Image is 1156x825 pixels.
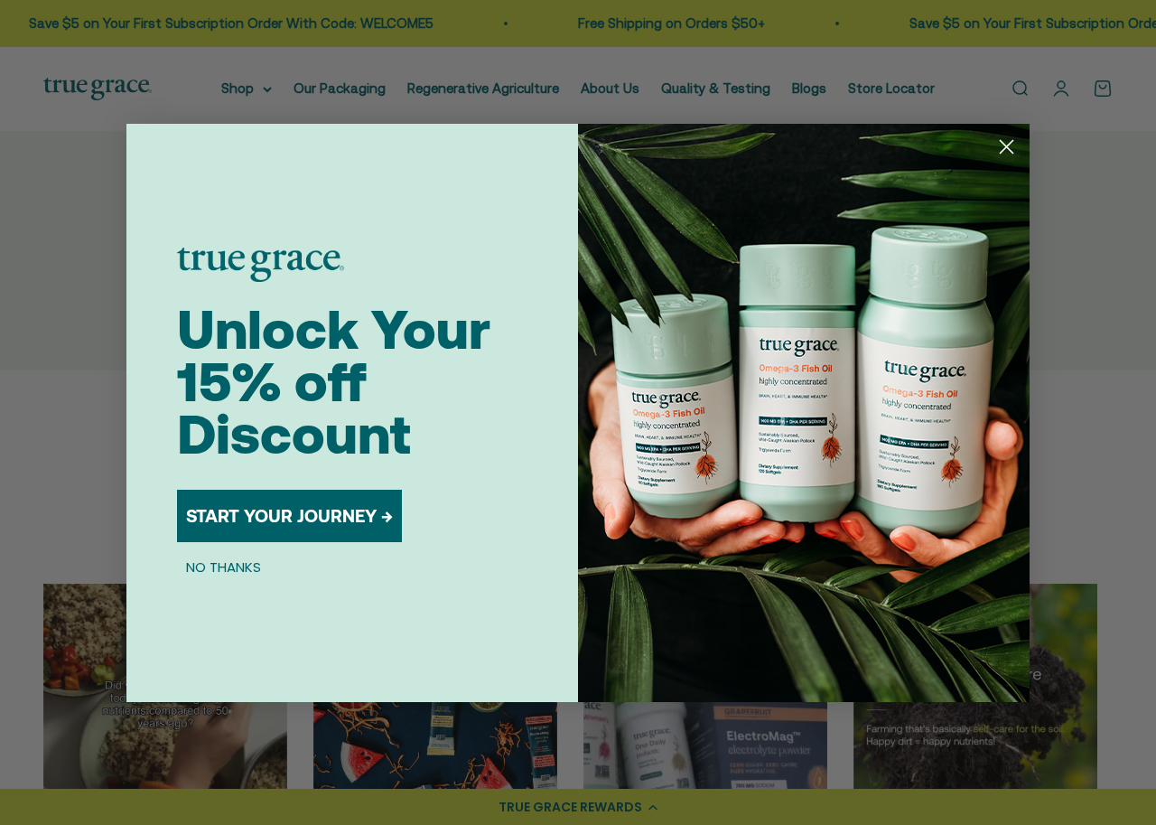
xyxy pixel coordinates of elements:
[177,557,270,578] button: NO THANKS
[177,490,402,542] button: START YOUR JOURNEY →
[177,298,490,465] span: Unlock Your 15% off Discount
[991,131,1022,163] button: Close dialog
[177,248,344,282] img: logo placeholder
[578,124,1030,702] img: 098727d5-50f8-4f9b-9554-844bb8da1403.jpeg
